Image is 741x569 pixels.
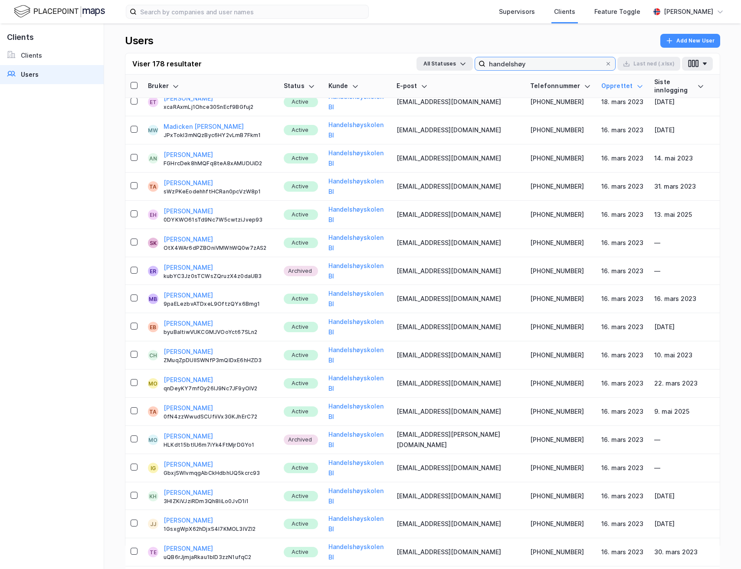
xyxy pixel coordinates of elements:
td: [EMAIL_ADDRESS][DOMAIN_NAME] [391,173,525,201]
td: 16. mars 2023 [596,341,649,370]
div: HLKdt15btlU6m7iYk4FtMjrDGYo1 [164,441,273,448]
button: [PERSON_NAME] [164,347,213,357]
div: [PHONE_NUMBER] [530,209,591,220]
td: [EMAIL_ADDRESS][DOMAIN_NAME] [391,257,525,285]
button: Handelshøyskolen BI [328,288,386,309]
button: [PERSON_NAME] [164,234,213,245]
div: E-post [397,82,520,90]
div: Users [21,69,39,80]
td: 16. mars 2023 [596,426,649,454]
div: 0fN4zzWwudSCUfiiVx3GKJhErC72 [164,413,273,420]
div: EH [150,209,157,220]
div: Feature Toggle [594,7,640,17]
td: 16. mars 2023 [596,144,649,173]
button: Handelshøyskolen BI [328,176,386,197]
div: MO [148,378,157,389]
div: EB [150,322,156,332]
button: Handelshøyskolen BI [328,345,386,366]
div: [PHONE_NUMBER] [530,238,591,248]
div: 1GsxgWpX62hDjxS4l7KMOL3lVZI2 [164,526,273,533]
div: JPxTokI3mNQzByc6HY2vLmB7Fkm1 [164,132,273,139]
button: [PERSON_NAME] [164,262,213,273]
button: Handelshøyskolen BI [328,317,386,337]
td: [EMAIL_ADDRESS][DOMAIN_NAME] [391,313,525,341]
div: [PERSON_NAME] [664,7,713,17]
div: [PHONE_NUMBER] [530,491,591,501]
td: [EMAIL_ADDRESS][DOMAIN_NAME] [391,229,525,257]
td: 16. mars 2023 [596,398,649,426]
td: [DATE] [649,88,709,116]
div: TA [149,181,157,192]
div: [PHONE_NUMBER] [530,181,591,192]
div: [PHONE_NUMBER] [530,322,591,332]
button: All Statuses [416,57,473,71]
div: uQB6rJjmjaRkau1bID3zzN1ufqC2 [164,554,273,561]
div: [PHONE_NUMBER] [530,547,591,557]
td: [EMAIL_ADDRESS][DOMAIN_NAME] [391,116,525,144]
div: xcaRAxmLj1Ohce30SnEcf9BGfuj2 [164,104,273,111]
td: — [649,229,709,257]
div: Opprettet [601,82,644,90]
td: [EMAIL_ADDRESS][DOMAIN_NAME] [391,88,525,116]
td: — [649,454,709,482]
iframe: Chat Widget [698,527,741,569]
td: 16. mars 2023 [596,173,649,201]
div: [PHONE_NUMBER] [530,294,591,304]
td: 16. mars 2023 [596,257,649,285]
div: JJ [150,519,156,529]
div: [PHONE_NUMBER] [530,378,591,389]
div: 9paELezbvATDxeL9OftzQYx6Bmg1 [164,301,273,307]
td: 16. mars 2023 [596,454,649,482]
img: logo.f888ab2527a4732fd821a326f86c7f29.svg [14,4,105,19]
button: Handelshøyskolen BI [328,120,386,141]
td: [EMAIL_ADDRESS][DOMAIN_NAME] [391,454,525,482]
button: [PERSON_NAME] [164,206,213,216]
td: [DATE] [649,482,709,510]
div: [PHONE_NUMBER] [530,266,591,276]
td: [EMAIL_ADDRESS][PERSON_NAME][DOMAIN_NAME] [391,426,525,454]
button: [PERSON_NAME] [164,178,213,188]
button: Handelshøyskolen BI [328,458,386,478]
div: byuBaltiwVUKCGMJVOoYct67SLn2 [164,329,273,336]
button: [PERSON_NAME] [164,431,213,441]
button: [PERSON_NAME] [164,150,213,160]
td: [EMAIL_ADDRESS][DOMAIN_NAME] [391,285,525,313]
div: [PHONE_NUMBER] [530,125,591,135]
td: [EMAIL_ADDRESS][DOMAIN_NAME] [391,341,525,370]
div: OtX4WAr6dPZBOniVMWhWQ0w7zAS2 [164,245,273,252]
td: 16. mars 2023 [596,482,649,510]
button: Madicken [PERSON_NAME] [164,121,244,132]
div: Supervisors [499,7,535,17]
div: AN [149,153,157,164]
td: [EMAIL_ADDRESS][DOMAIN_NAME] [391,144,525,173]
td: [EMAIL_ADDRESS][DOMAIN_NAME] [391,510,525,538]
div: SK [150,238,157,248]
button: Handelshøyskolen BI [328,486,386,507]
button: Handelshøyskolen BI [328,542,386,562]
div: Status [284,82,318,90]
div: 0DYKWO61sTd9Nc7W5cwtziJvep93 [164,216,273,223]
div: kubYC3Jz0sTCWsZQruzX4z0daUB3 [164,273,273,280]
td: 22. mars 2023 [649,370,709,398]
div: Users [125,34,154,48]
td: 16. mars 2023 [596,201,649,229]
div: TA [149,406,157,417]
td: 16. mars 2023 [596,538,649,566]
div: MW [148,125,158,135]
td: 10. mai 2023 [649,341,709,370]
div: [PHONE_NUMBER] [530,406,591,417]
div: MO [148,435,157,445]
button: [PERSON_NAME] [164,375,213,385]
button: Handelshøyskolen BI [328,232,386,253]
div: ET [150,97,157,107]
td: 16. mars 2023 [596,313,649,341]
td: [DATE] [649,116,709,144]
button: Add New User [660,34,720,48]
button: Handelshøyskolen BI [328,513,386,534]
td: 16. mars 2023 [596,510,649,538]
td: 16. mars 2023 [649,285,709,313]
div: Telefonnummer [530,82,591,90]
button: [PERSON_NAME] [164,515,213,526]
td: [EMAIL_ADDRESS][DOMAIN_NAME] [391,370,525,398]
button: Handelshøyskolen BI [328,92,386,112]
